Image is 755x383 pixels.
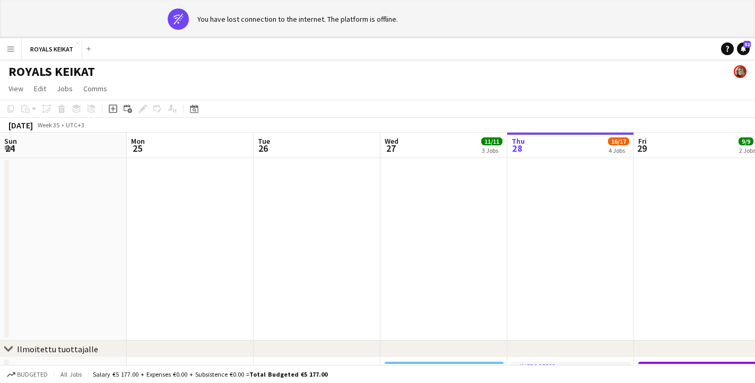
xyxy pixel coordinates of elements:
[17,344,98,354] div: Ilmoitettu tuottajalle
[22,39,82,59] button: ROYALS KEIKAT
[258,136,270,146] span: Tue
[385,136,398,146] span: Wed
[737,42,750,55] a: 52
[83,84,107,93] span: Comms
[35,121,62,129] span: Week 35
[197,14,398,24] div: You have lost connection to the internet. The platform is offline.
[511,136,525,146] span: Thu
[8,84,23,93] span: View
[511,362,630,370] div: In progress
[482,146,502,154] div: 3 Jobs
[129,142,145,154] span: 25
[58,370,84,378] span: All jobs
[66,121,84,129] div: UTC+3
[34,84,46,93] span: Edit
[609,146,629,154] div: 4 Jobs
[5,369,49,380] button: Budgeted
[256,142,270,154] span: 26
[383,142,398,154] span: 27
[510,142,525,154] span: 28
[608,137,629,145] span: 16/17
[4,136,17,146] span: Sun
[53,82,77,95] a: Jobs
[8,64,95,80] h1: ROYALS KEIKAT
[79,82,111,95] a: Comms
[8,120,33,130] div: [DATE]
[131,136,145,146] span: Mon
[30,82,50,95] a: Edit
[17,371,48,378] span: Budgeted
[57,84,73,93] span: Jobs
[3,142,17,154] span: 24
[249,370,327,378] span: Total Budgeted €5 177.00
[739,137,753,145] span: 9/9
[481,137,502,145] span: 11/11
[734,65,747,78] app-user-avatar: Pauliina Aalto
[93,370,327,378] div: Salary €5 177.00 + Expenses €0.00 + Subsistence €0.00 =
[743,41,751,48] span: 52
[4,82,28,95] a: View
[638,136,647,146] span: Fri
[637,142,647,154] span: 29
